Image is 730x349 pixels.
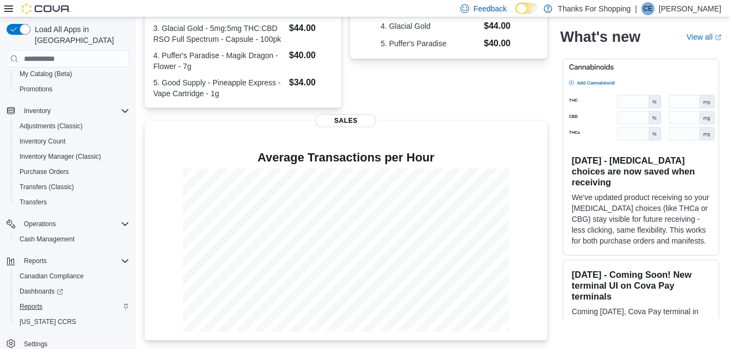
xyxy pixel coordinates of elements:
dd: $34.00 [289,76,333,89]
button: Inventory Manager (Classic) [11,149,134,164]
span: Transfers (Classic) [20,183,74,191]
button: Canadian Compliance [11,269,134,284]
span: Feedback [473,3,507,14]
p: We've updated product receiving so your [MEDICAL_DATA] choices (like THCa or CBG) stay visible fo... [572,192,710,246]
span: Cash Management [15,233,129,246]
span: Canadian Compliance [20,272,84,281]
span: Promotions [20,85,53,94]
span: Canadian Compliance [15,270,129,283]
span: Adjustments (Classic) [15,120,129,133]
span: Cash Management [20,235,74,244]
dd: $44.00 [484,20,517,33]
button: [US_STATE] CCRS [11,314,134,329]
dd: $40.00 [289,49,333,62]
h3: [DATE] - [MEDICAL_DATA] choices are now saved when receiving [572,155,710,188]
span: Reports [15,300,129,313]
span: Washington CCRS [15,315,129,328]
dt: 5. Puffer's Paradise [380,38,479,49]
span: My Catalog (Beta) [15,67,129,80]
dt: 4. Puffer's Paradise - Magik Dragon - Flower - 7g [153,50,285,72]
span: Inventory Count [20,137,66,146]
input: Dark Mode [515,3,538,14]
a: View allExternal link [687,33,721,41]
span: Purchase Orders [15,165,129,178]
a: Promotions [15,83,57,96]
h4: Average Transactions per Hour [153,151,539,164]
a: Dashboards [15,285,67,298]
a: Transfers [15,196,51,209]
a: Cash Management [15,233,79,246]
span: Operations [24,220,56,228]
span: Purchase Orders [20,167,69,176]
p: [PERSON_NAME] [659,2,721,15]
span: Reports [20,302,42,311]
button: Reports [2,253,134,269]
span: Operations [20,217,129,230]
h3: [DATE] - Coming Soon! New terminal UI on Cova Pay terminals [572,269,710,302]
div: Cliff Evans [641,2,654,15]
a: My Catalog (Beta) [15,67,77,80]
dt: 5. Good Supply - Pineapple Express - Vape Cartridge - 1g [153,77,285,99]
button: Inventory Count [11,134,134,149]
span: Dashboards [20,287,63,296]
a: Canadian Compliance [15,270,88,283]
span: Inventory [24,107,51,115]
a: Purchase Orders [15,165,73,178]
span: Promotions [15,83,129,96]
span: Transfers (Classic) [15,180,129,194]
button: Inventory [2,103,134,119]
span: Settings [24,340,47,348]
a: Dashboards [11,284,134,299]
p: Thanks For Shopping [558,2,631,15]
a: Inventory Manager (Classic) [15,150,105,163]
button: My Catalog (Beta) [11,66,134,82]
span: Reports [20,254,129,267]
svg: External link [715,34,721,41]
button: Operations [20,217,60,230]
p: | [635,2,637,15]
a: Inventory Count [15,135,70,148]
img: Cova [22,3,71,14]
button: Reports [11,299,134,314]
span: Dashboards [15,285,129,298]
button: Reports [20,254,51,267]
span: Inventory Count [15,135,129,148]
dt: 3. Glacial Gold - 5mg:5mg THC:CBD RSO Full Spectrum - Capsule - 100pk [153,23,285,45]
dd: $40.00 [484,37,517,50]
button: Inventory [20,104,55,117]
dd: $44.00 [289,22,333,35]
span: My Catalog (Beta) [20,70,72,78]
span: Inventory Manager (Classic) [20,152,101,161]
span: Inventory Manager (Classic) [15,150,129,163]
span: Reports [24,257,47,265]
button: Cash Management [11,232,134,247]
button: Adjustments (Classic) [11,119,134,134]
h2: What's new [560,28,640,46]
dt: 4. Glacial Gold [380,21,479,32]
a: [US_STATE] CCRS [15,315,80,328]
button: Operations [2,216,134,232]
span: Load All Apps in [GEOGRAPHIC_DATA] [30,24,129,46]
span: Transfers [20,198,47,207]
a: Reports [15,300,47,313]
button: Purchase Orders [11,164,134,179]
button: Transfers [11,195,134,210]
span: Dark Mode [515,14,516,15]
a: Transfers (Classic) [15,180,78,194]
span: Inventory [20,104,129,117]
button: Transfers (Classic) [11,179,134,195]
span: Sales [315,114,376,127]
span: [US_STATE] CCRS [20,317,76,326]
span: Adjustments (Classic) [20,122,83,130]
span: CE [644,2,653,15]
a: Adjustments (Classic) [15,120,87,133]
button: Promotions [11,82,134,97]
span: Transfers [15,196,129,209]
